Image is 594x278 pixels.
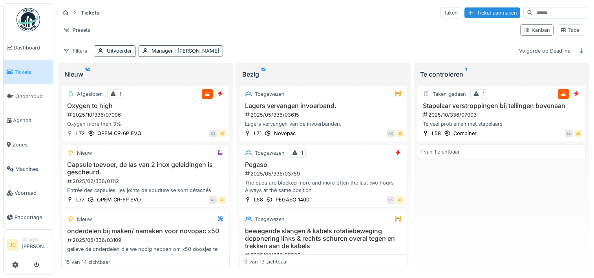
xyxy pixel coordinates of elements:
[255,216,285,223] div: Toegewezen
[4,205,53,230] a: Rapportage
[15,68,50,76] span: Tickets
[119,90,121,98] div: 1
[66,236,226,244] div: 2025/05/336/03109
[465,69,467,79] sup: 1
[261,69,266,79] sup: 13
[15,165,50,173] span: Machines
[66,177,226,185] div: 2025/02/336/01112
[560,26,581,34] div: Tabel
[420,148,460,155] div: 1 van 1 zichtbaar
[65,120,226,128] div: Oxygen more than 3%
[22,236,50,242] div: Manager
[77,149,92,157] div: Nieuw
[483,90,484,98] div: 1
[218,196,226,204] div: JD
[78,9,102,16] strong: Tickets
[244,170,404,177] div: 2025/05/336/03759
[15,93,50,100] span: Onderhoud
[77,90,103,98] div: Afgesloten
[4,60,53,84] a: Tickets
[13,141,50,148] span: Zones
[152,47,219,55] div: Manager
[243,161,404,168] h3: Pegaso
[301,149,303,157] div: 1
[4,133,53,157] a: Zones
[432,130,441,137] div: L58
[4,181,53,205] a: Voorraad
[65,187,226,194] div: Entrée des capsules, les joints de soudure se sont détachés
[433,90,466,98] div: Taken gedaan
[209,196,217,204] div: AT
[4,157,53,181] a: Machines
[60,45,91,57] div: Filters
[574,130,582,137] div: JD
[254,130,261,137] div: L71
[85,69,90,79] sup: 14
[396,130,404,137] div: JD
[4,108,53,133] a: Agenda
[209,130,217,137] div: KS
[15,189,50,197] span: Voorraad
[64,69,227,79] div: Nieuw
[65,227,226,235] h3: onderdelen bij maken/ namaken voor novopac x50
[420,120,582,128] div: Te veel problemen met stapelaars
[464,7,520,18] div: Ticket aanmaken
[422,111,582,119] div: 2025/10/336/07003
[244,251,404,259] div: 2025/08/336/05596
[218,130,226,137] div: JD
[13,117,50,124] span: Agenda
[387,130,395,137] div: AK
[254,196,263,203] div: L58
[7,236,50,255] a: JD Manager[PERSON_NAME]
[565,130,573,137] div: LL
[173,48,219,54] span: : [PERSON_NAME]
[14,44,50,51] span: Dashboard
[60,24,94,36] div: Presets
[244,111,404,119] div: 2025/05/336/03615
[66,111,226,119] div: 2025/10/336/07096
[65,161,226,176] h3: Capsule toevoer, de las van 2 inox geleidingen is gescheurd.
[65,102,226,110] h3: Oxygen to high
[15,214,50,221] span: Rapportage
[515,45,574,57] div: Volgorde op Deadline
[65,245,226,260] div: gelieve de onderdelen die we nodig hebben om x50 doosjes te produceren na te maken. Momenteel geb...
[420,102,582,110] h3: Stapelaar verstroppingen bij tellingen bovenaan
[243,120,404,128] div: Lagers vervangen van de invoerbanden.
[243,179,404,194] div: Thé pads are blocked more and more often thé last two hours Always at thé same position
[387,196,395,204] div: CK
[16,8,40,31] img: Badge_color-CXgf-gQk.svg
[7,239,18,251] li: JD
[22,236,50,253] li: [PERSON_NAME]
[396,196,404,204] div: JD
[107,47,132,55] div: Uitvoerder
[243,102,404,110] h3: Lagers vervangen invoerband.
[4,84,53,108] a: Onderhoud
[76,196,84,203] div: L77
[97,196,141,203] div: OPEM CR-6P EVO
[77,216,92,223] div: Nieuw
[255,149,285,157] div: Toegewezen
[76,130,85,137] div: L72
[440,7,461,18] div: Taken
[97,130,141,137] div: OPEM CR-6P EVO
[420,69,582,79] div: Te controleren
[255,90,285,98] div: Toegewezen
[453,130,477,137] div: Combiner
[243,227,404,250] h3: bewegende slangen & kabels rotatiebeweging deponering links & rechts schuren overal tegen en trek...
[4,36,53,60] a: Dashboard
[65,258,110,266] div: 15 van 14 zichtbaar
[242,69,404,79] div: Bezig
[243,258,288,266] div: 13 van 13 zichtbaar
[276,196,309,203] div: PEGASO 1400
[274,130,296,137] div: Novopac
[524,26,550,34] div: Kanban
